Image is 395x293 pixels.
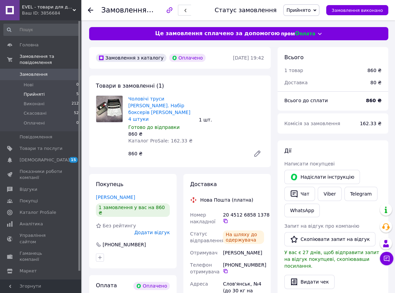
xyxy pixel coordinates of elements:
[20,53,81,66] span: Замовлення та повідомлення
[360,121,381,126] span: 162.33 ₴
[318,187,341,201] a: Viber
[326,5,388,15] button: Замовлення виконано
[22,4,73,10] span: EVEL - товари для дому та сім'ї
[24,101,45,107] span: Виконані
[101,6,147,14] span: Замовлення
[24,110,47,116] span: Скасовані
[215,7,277,14] div: Статус замовлення
[367,67,381,74] div: 860 ₴
[20,42,38,48] span: Головна
[155,30,280,38] span: Це замовлення сплачено за допомогою
[284,80,308,85] span: Доставка
[190,212,215,224] span: Номер накладної
[128,96,190,122] a: Чоловічі труси [PERSON_NAME]. Набір боксерів [PERSON_NAME] 4 штуки
[20,232,62,245] span: Управління сайтом
[284,161,335,166] span: Написати покупцеві
[251,147,264,160] a: Редагувати
[20,168,62,181] span: Показники роботи компанії
[96,195,135,200] a: [PERSON_NAME]
[190,250,217,255] span: Отримувач
[20,209,56,216] span: Каталог ProSale
[223,211,264,224] div: 20 4512 6858 1378
[284,250,379,269] span: У вас є 27 днів, щоб відправити запит на відгук покупцеві, скопіювавши посилання.
[103,223,136,228] span: Без рейтингу
[74,110,79,116] span: 52
[284,275,335,289] button: Видати чек
[20,198,38,204] span: Покупці
[380,252,393,265] button: Чат з покупцем
[76,91,79,97] span: 5
[96,181,124,187] span: Покупець
[366,98,381,103] b: 860 ₴
[190,181,217,187] span: Доставка
[128,125,180,130] span: Готово до відправки
[284,121,340,126] span: Комісія за замовлення
[88,7,93,14] div: Повернутися назад
[96,54,166,62] div: Замовлення з каталогу
[76,120,79,126] span: 0
[20,134,52,140] span: Повідомлення
[96,282,117,289] span: Оплата
[20,221,43,227] span: Аналітика
[284,98,328,103] span: Всього до сплати
[3,24,79,36] input: Пошук
[233,55,264,61] time: [DATE] 19:42
[20,186,37,193] span: Відгуки
[190,281,208,287] span: Адреса
[332,8,383,13] span: Замовлення виконано
[223,262,264,274] div: [PHONE_NUMBER]
[284,187,315,201] button: Чат
[284,204,320,217] a: WhatsApp
[96,83,164,89] span: Товари в замовленні (1)
[128,138,192,143] span: Каталог ProSale: 162.33 ₴
[221,247,265,259] div: [PERSON_NAME]
[24,91,45,97] span: Прийняті
[20,71,48,77] span: Замовлення
[199,197,255,203] div: Нова Пошта (платна)
[134,230,170,235] span: Додати відгук
[284,170,360,184] button: Надіслати інструкцію
[20,250,62,263] span: Гаманець компанії
[20,268,37,274] span: Маркет
[284,68,303,73] span: 1 товар
[344,187,377,201] a: Telegram
[96,96,123,122] img: Чоловічі труси Tommy Hilfiger. Набір боксерів Томмі Хілфігер 4 штуки
[284,223,359,229] span: Запит на відгук про компанію
[102,241,147,248] div: [PHONE_NUMBER]
[22,10,81,16] div: Ваш ID: 3856684
[69,157,78,163] span: 15
[72,101,79,107] span: 212
[128,131,193,137] div: 860 ₴
[190,262,219,274] span: Телефон отримувача
[286,7,311,13] span: Прийнято
[284,232,375,246] button: Скопіювати запит на відгук
[20,145,62,152] span: Товари та послуги
[196,115,267,125] div: 1 шт.
[24,82,33,88] span: Нові
[76,82,79,88] span: 0
[126,149,248,158] div: 860 ₴
[284,148,291,154] span: Дії
[133,282,170,290] div: Оплачено
[24,120,45,126] span: Оплачені
[190,231,224,243] span: Статус відправлення
[284,54,304,61] span: Всього
[366,75,386,90] div: 80 ₴
[96,203,170,217] div: 1 замовлення у вас на 860 ₴
[20,157,70,163] span: [DEMOGRAPHIC_DATA]
[223,230,264,244] div: На шляху до одержувача
[169,54,206,62] div: Оплачено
